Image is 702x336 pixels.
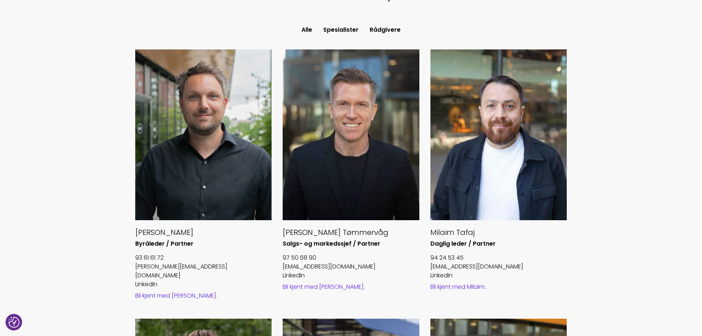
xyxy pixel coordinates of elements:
[283,283,364,291] a: Bli kjent med [PERSON_NAME]
[318,23,364,37] button: Spesialister
[135,291,216,300] a: Bli kjent med [PERSON_NAME]
[283,240,419,248] h6: Salgs- og markedssjef / Partner
[135,280,157,288] a: LinkedIn
[283,262,376,271] a: [EMAIL_ADDRESS][DOMAIN_NAME]
[135,292,272,300] div: .
[430,271,453,280] a: LinkedIn
[283,228,419,237] h5: [PERSON_NAME] Tømmervåg
[8,317,20,328] button: Samtykkepreferanser
[8,317,20,328] img: Revisit consent button
[135,262,227,280] a: [PERSON_NAME][EMAIL_ADDRESS][DOMAIN_NAME]
[296,23,318,37] button: Alle
[135,228,272,237] h5: [PERSON_NAME]
[430,262,523,271] a: [EMAIL_ADDRESS][DOMAIN_NAME]
[430,240,567,248] h6: Daglig leder / Partner
[430,228,567,237] h5: Milaim Tafaj
[430,283,485,291] a: Bli kjent med Milaim
[364,23,406,37] button: Rådgivere
[430,283,567,291] div: .
[283,283,419,291] div: .
[135,240,272,248] h6: Byråleder / Partner
[283,271,305,280] a: LinkedIn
